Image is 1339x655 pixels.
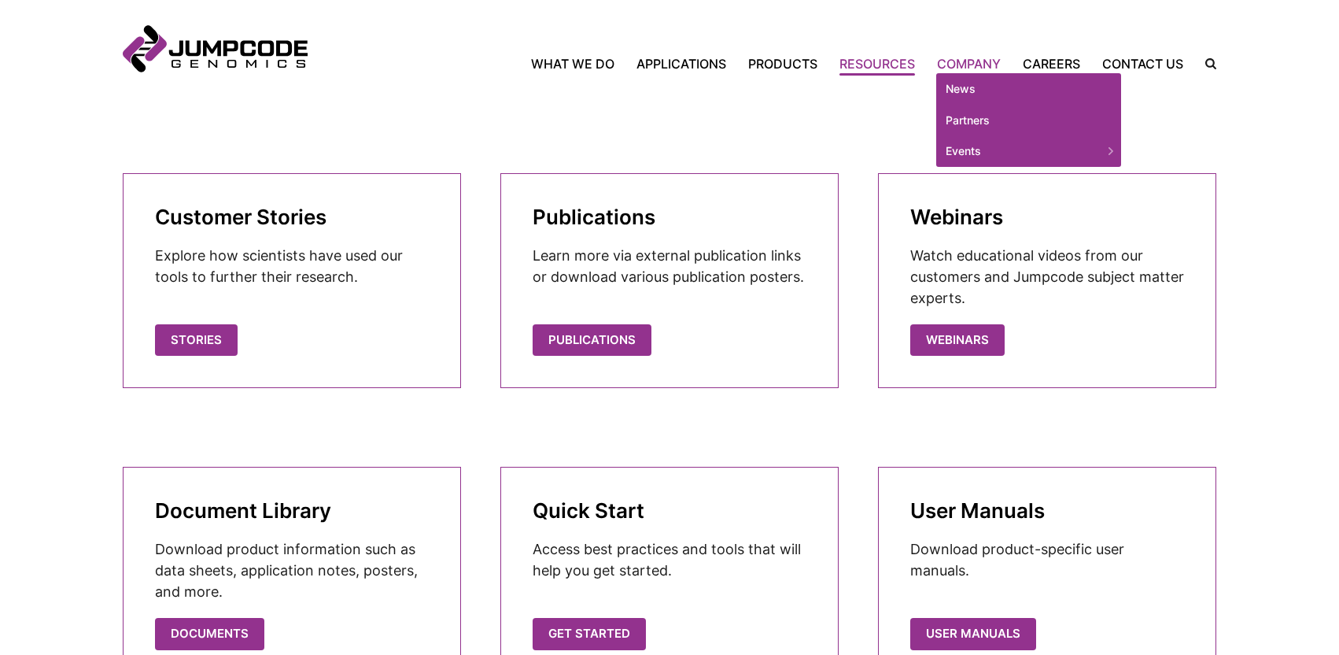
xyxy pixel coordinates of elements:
[533,618,646,650] a: Get Started
[155,538,429,602] p: Download product information such as data sheets, application notes, posters, and more.
[155,499,429,523] h2: Document Library
[910,499,1184,523] h2: User Manuals
[155,205,429,229] h2: Customer Stories
[533,499,806,523] h2: Quick Start
[910,538,1184,581] p: Download product-specific user manuals.
[1012,54,1091,73] a: Careers
[936,135,1121,167] a: Events
[625,54,737,73] a: Applications
[828,54,926,73] a: Resources
[936,73,1121,105] a: News
[1194,58,1216,69] label: Search the site.
[737,54,828,73] a: Products
[910,618,1036,650] a: User Manuals
[308,54,1194,73] nav: Primary Navigation
[155,245,429,287] p: Explore how scientists have used our tools to further their research.
[533,205,806,229] h2: Publications
[533,538,806,581] p: Access best practices and tools that will help you get started.
[155,324,238,357] a: Stories
[910,324,1005,357] a: Webinars
[926,54,1012,73] a: Company
[531,54,625,73] a: What We Do
[910,245,1184,309] p: Watch educational videos from our customers and Jumpcode subject matter experts.
[936,105,1121,136] a: Partners
[1091,54,1194,73] a: Contact Us
[533,324,651,357] a: Publications
[910,205,1184,229] h2: Webinars
[533,245,806,287] p: Learn more via external publication links or download various publication posters.
[155,618,264,650] a: Documents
